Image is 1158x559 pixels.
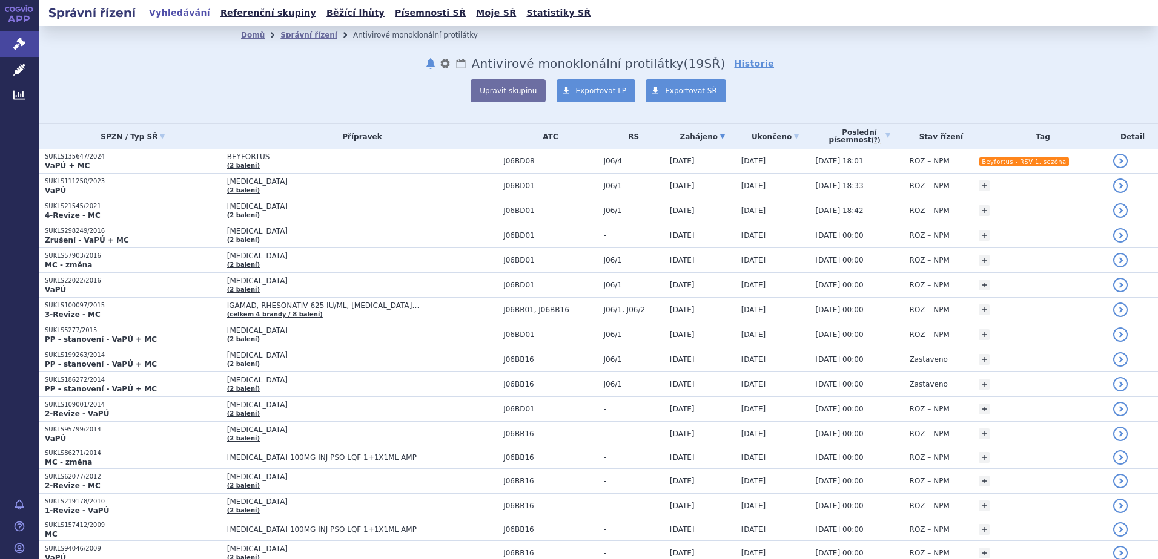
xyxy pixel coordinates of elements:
[45,434,66,443] strong: VaPÚ
[816,430,864,438] span: [DATE] 00:00
[603,477,663,485] span: -
[816,330,864,339] span: [DATE] 00:00
[1113,278,1128,292] a: detail
[979,255,990,266] a: +
[741,453,766,462] span: [DATE]
[816,405,864,413] span: [DATE] 00:00
[503,330,597,339] span: J06BD01
[455,56,467,71] a: Lhůty
[973,124,1107,149] th: Tag
[45,376,221,384] p: SUKLS186272/2014
[979,354,990,365] a: +
[1113,154,1128,168] a: detail
[670,430,695,438] span: [DATE]
[910,281,950,289] span: ROZ – NPM
[741,430,766,438] span: [DATE]
[741,549,766,557] span: [DATE]
[45,449,221,457] p: SUKLS86271/2014
[45,211,101,220] strong: 4-Revize - MC
[227,361,260,367] a: (2 balení)
[45,425,221,434] p: SUKLS95799/2014
[816,477,864,485] span: [DATE] 00:00
[670,256,695,264] span: [DATE]
[1113,427,1128,441] a: detail
[816,256,864,264] span: [DATE] 00:00
[227,336,260,342] a: (2 balení)
[503,453,597,462] span: J06BB16
[221,124,497,149] th: Přípravek
[227,187,260,194] a: (2 balení)
[603,281,663,289] span: J06/1
[45,521,221,529] p: SUKLS157412/2009
[45,351,221,359] p: SUKLS199263/2014
[741,128,810,145] a: Ukončeno
[227,152,497,161] span: BEYFORTUS
[227,177,497,186] span: [MEDICAL_DATA]
[503,157,597,165] span: J06BD08
[1113,522,1128,537] a: detail
[816,549,864,557] span: [DATE] 00:00
[734,57,774,70] a: Historie
[979,428,990,439] a: +
[670,549,695,557] span: [DATE]
[603,380,663,388] span: J06/1
[670,281,695,289] span: [DATE]
[227,276,497,285] span: [MEDICAL_DATA]
[670,477,695,485] span: [DATE]
[503,549,597,557] span: J06BB16
[503,206,597,215] span: J06BD01
[45,326,221,335] p: SUKLS5277/2015
[741,306,766,314] span: [DATE]
[227,544,497,553] span: [MEDICAL_DATA]
[979,157,1068,166] i: Beyfortus - RSV 1. sezóna
[670,181,695,190] span: [DATE]
[670,330,695,339] span: [DATE]
[45,252,221,260] p: SUKLS57903/2016
[603,430,663,438] span: -
[816,525,864,534] span: [DATE] 00:00
[979,379,990,390] a: +
[1113,203,1128,218] a: detail
[227,286,260,293] a: (2 balení)
[227,425,497,434] span: [MEDICAL_DATA]
[145,5,214,21] a: Vyhledávání
[979,500,990,511] a: +
[227,301,497,310] span: IGAMAD, RHESONATIV 625 IU/ML, [MEDICAL_DATA]…
[684,56,726,71] span: ( SŘ)
[1113,352,1128,367] a: detail
[227,227,497,235] span: [MEDICAL_DATA]
[979,180,990,191] a: +
[741,206,766,215] span: [DATE]
[227,376,497,384] span: [MEDICAL_DATA]
[979,304,990,315] a: +
[227,507,260,514] a: (2 balení)
[1113,302,1128,317] a: detail
[816,355,864,364] span: [DATE] 00:00
[227,385,260,392] a: (2 balení)
[45,162,90,170] strong: VaPÚ + MC
[741,157,766,165] span: [DATE]
[557,79,636,102] a: Exportovat LP
[227,261,260,268] a: (2 balení)
[603,502,663,510] span: -
[227,525,497,534] span: [MEDICAL_DATA] 100MG INJ PSO LQF 1+1X1ML AMP
[910,330,950,339] span: ROZ – NPM
[227,311,323,318] a: (celkem 4 brandy / 8 balení)
[227,472,497,481] span: [MEDICAL_DATA]
[503,181,597,190] span: J06BD01
[45,261,92,269] strong: MC - změna
[45,301,221,310] p: SUKLS100097/2015
[741,281,766,289] span: [DATE]
[979,329,990,340] a: +
[741,181,766,190] span: [DATE]
[45,236,129,244] strong: Zrušení - VaPÚ + MC
[603,355,663,364] span: J06/1
[741,525,766,534] span: [DATE]
[227,252,497,260] span: [MEDICAL_DATA]
[910,430,950,438] span: ROZ – NPM
[323,5,388,21] a: Běžící lhůty
[979,548,990,558] a: +
[816,231,864,240] span: [DATE] 00:00
[1113,228,1128,243] a: detail
[472,56,684,71] span: Antivirové monoklonální protilátky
